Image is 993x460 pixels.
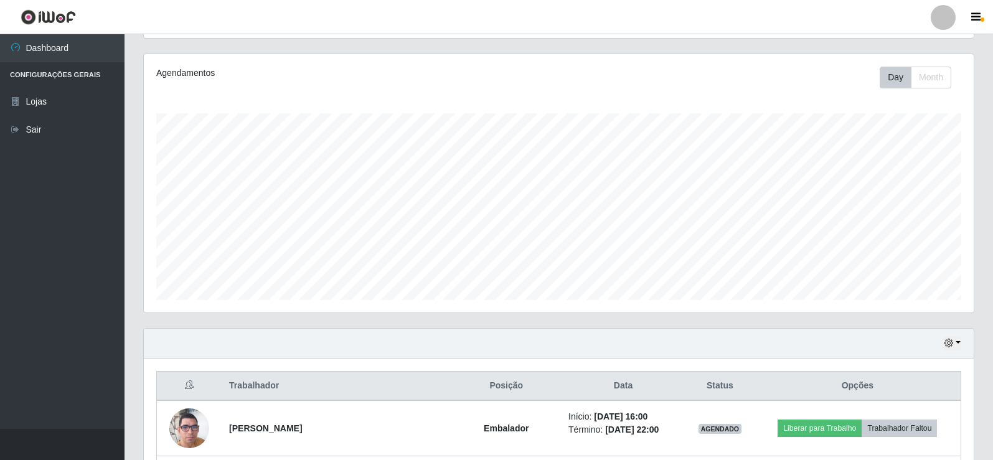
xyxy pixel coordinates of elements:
strong: [PERSON_NAME] [229,423,302,433]
img: CoreUI Logo [21,9,76,25]
strong: Embalador [484,423,529,433]
li: Término: [568,423,678,436]
th: Posição [452,372,562,401]
button: Month [911,67,951,88]
button: Liberar para Trabalho [778,420,862,437]
button: Day [880,67,911,88]
div: Toolbar with button groups [880,67,961,88]
time: [DATE] 16:00 [594,411,647,421]
th: Status [685,372,755,401]
th: Trabalhador [222,372,451,401]
button: Trabalhador Faltou [862,420,937,437]
div: First group [880,67,951,88]
span: AGENDADO [699,424,742,434]
li: Início: [568,410,678,423]
div: Agendamentos [156,67,481,80]
th: Data [561,372,685,401]
time: [DATE] 22:00 [605,425,659,434]
th: Opções [755,372,961,401]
